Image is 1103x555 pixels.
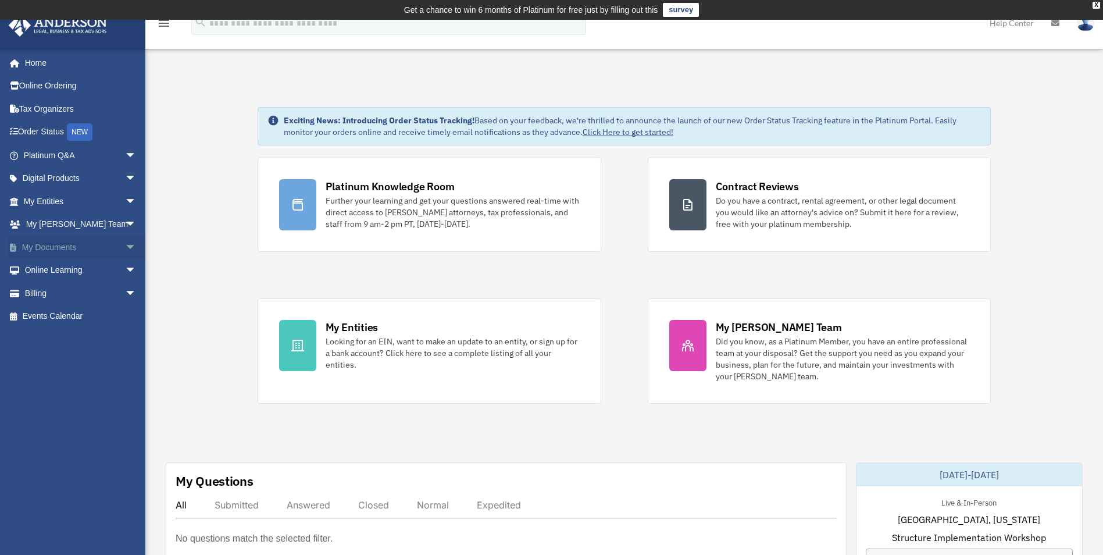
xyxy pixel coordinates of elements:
p: No questions match the selected filter. [176,531,333,547]
span: arrow_drop_down [125,167,148,191]
span: Structure Implementation Workshop [892,531,1046,545]
strong: Exciting News: Introducing Order Status Tracking! [284,115,474,126]
a: menu [157,20,171,30]
span: arrow_drop_down [125,259,148,283]
a: My [PERSON_NAME] Teamarrow_drop_down [8,213,154,236]
a: survey [663,3,699,17]
div: Closed [358,499,389,511]
i: menu [157,16,171,30]
div: Do you have a contract, rental agreement, or other legal document you would like an attorney's ad... [716,195,970,230]
a: Platinum Q&Aarrow_drop_down [8,144,154,167]
div: Live & In-Person [932,496,1006,508]
div: Normal [417,499,449,511]
a: Home [8,51,148,74]
a: Events Calendar [8,305,154,328]
span: arrow_drop_down [125,213,148,237]
div: Based on your feedback, we're thrilled to announce the launch of our new Order Status Tracking fe... [284,115,981,138]
a: Order StatusNEW [8,120,154,144]
a: My [PERSON_NAME] Team Did you know, as a Platinum Member, you have an entire professional team at... [648,298,991,404]
a: My Entities Looking for an EIN, want to make an update to an entity, or sign up for a bank accoun... [258,298,601,404]
div: Get a chance to win 6 months of Platinum for free just by filling out this [404,3,658,17]
i: search [194,16,207,29]
div: Answered [287,499,330,511]
a: My Documentsarrow_drop_down [8,236,154,259]
a: Click Here to get started! [583,127,673,137]
a: Digital Productsarrow_drop_down [8,167,154,190]
span: [GEOGRAPHIC_DATA], [US_STATE] [898,513,1040,526]
div: [DATE]-[DATE] [856,463,1082,486]
div: Did you know, as a Platinum Member, you have an entire professional team at your disposal? Get th... [716,336,970,382]
img: Anderson Advisors Platinum Portal [5,14,110,37]
span: arrow_drop_down [125,236,148,259]
a: Tax Organizers [8,97,154,120]
a: Contract Reviews Do you have a contract, rental agreement, or other legal document you would like... [648,158,991,252]
a: Online Ordering [8,74,154,98]
a: Online Learningarrow_drop_down [8,259,154,282]
div: close [1093,2,1100,9]
span: arrow_drop_down [125,282,148,305]
div: Submitted [215,499,259,511]
div: My [PERSON_NAME] Team [716,320,842,335]
span: arrow_drop_down [125,190,148,214]
a: Platinum Knowledge Room Further your learning and get your questions answered real-time with dire... [258,158,601,252]
a: Billingarrow_drop_down [8,282,154,305]
div: NEW [67,123,92,141]
div: All [176,499,187,511]
a: My Entitiesarrow_drop_down [8,190,154,213]
div: Platinum Knowledge Room [326,179,455,194]
div: Looking for an EIN, want to make an update to an entity, or sign up for a bank account? Click her... [326,336,580,371]
div: Expedited [477,499,521,511]
span: arrow_drop_down [125,144,148,168]
img: User Pic [1077,15,1094,31]
div: My Entities [326,320,378,335]
div: Further your learning and get your questions answered real-time with direct access to [PERSON_NAM... [326,195,580,230]
div: My Questions [176,472,254,490]
div: Contract Reviews [716,179,799,194]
